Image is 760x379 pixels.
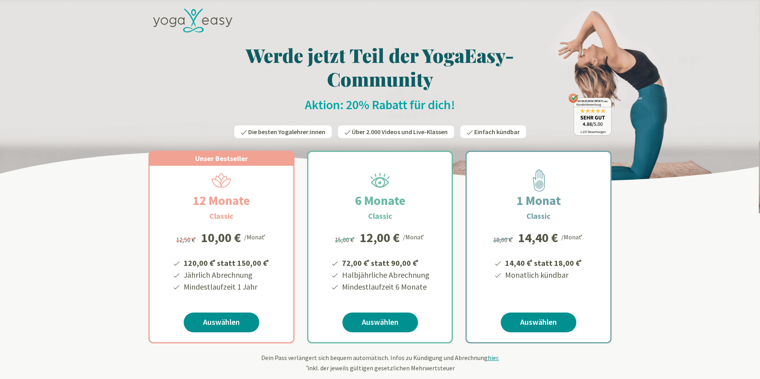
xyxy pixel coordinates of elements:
[182,269,270,281] li: Jährlich Abrechnung
[352,128,448,136] span: Über 2.000 Videos und Live-Klassen
[148,97,612,113] h2: Aktion: 20% Rabatt für dich!
[248,128,325,136] span: Die besten Yogalehrer:innen
[176,236,197,244] span: 12,50 €
[368,210,392,222] h3: Classic
[209,210,234,222] h3: Classic
[474,128,520,136] span: Einfach kündbar
[501,313,576,332] a: Auswählen
[341,256,429,269] li: 72,00 € statt 90,00 €
[526,210,551,222] h3: Classic
[568,93,612,136] img: ausgezeichnet_badge.png
[244,231,267,242] div: /Monat
[335,236,356,244] span: 15,00 €
[504,256,583,269] li: 14,40 € statt 18,00 €
[305,364,455,372] span: inkl. der jeweils gültigen gesetzlichen Mehrwertsteuer
[182,256,270,269] li: 120,00 € statt 150,00 €
[148,43,612,91] h1: Werde jetzt Teil der YogaEasy-Community
[518,231,558,244] div: 14,40 €
[488,354,499,362] span: hier.
[403,231,426,242] div: /Monat
[360,231,400,244] div: 12,00 €
[493,236,514,244] span: 18,00 €
[336,191,424,210] h2: 6 Monate
[342,313,418,332] a: Auswählen
[561,231,584,242] div: /Monat
[184,313,259,332] a: Auswählen
[498,191,580,210] h2: 1 Monat
[182,281,270,293] li: Mindestlaufzeit 1 Jahr
[201,231,241,244] div: 10,00 €
[174,191,269,210] h2: 12 Monate
[195,154,248,163] span: Unser Bestseller
[148,353,612,373] div: Dein Pass verlängert sich bequem automatisch. Infos zu Kündigung und Abrechnung
[504,269,583,281] li: Monatlich kündbar
[341,269,429,281] li: Halbjährliche Abrechnung
[341,281,429,293] li: Mindestlaufzeit 6 Monate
